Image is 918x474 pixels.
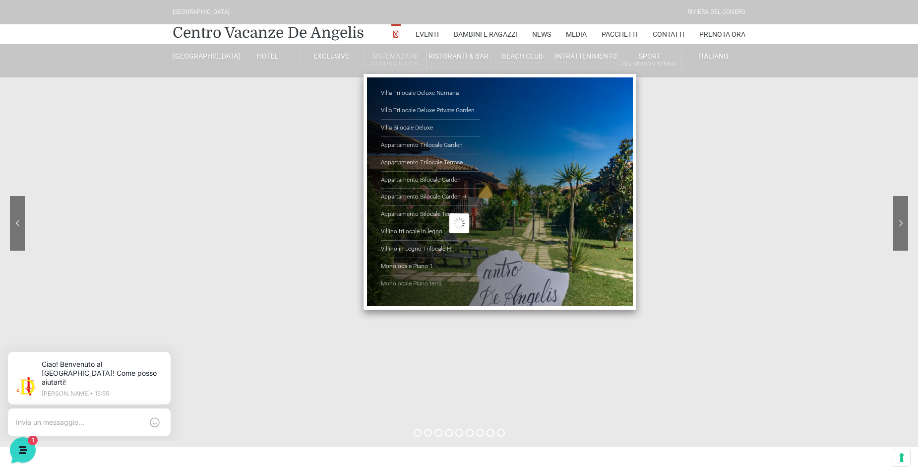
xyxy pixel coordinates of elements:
span: Le tue conversazioni [16,79,84,87]
a: Apri Centro Assistenza [106,165,183,173]
button: Le tue preferenze relative al consenso per le tecnologie di tracciamento [893,449,910,466]
img: light [16,96,36,116]
h2: Ciao da De Angelis Resort 👋 [8,8,167,40]
a: Appartamento Trilocale Terrace [381,154,480,172]
a: Appartamento Bilocale Garden H [381,189,480,206]
div: Riviera Del Conero [687,7,745,17]
input: Cerca un articolo... [22,186,162,196]
p: [DATE] [163,95,183,104]
a: Prenota Ora [699,24,745,44]
a: Media [566,24,587,44]
a: Villino trilocale in legno [381,223,480,241]
a: [DEMOGRAPHIC_DATA] tutto [88,79,183,87]
p: Aiuto [153,333,167,341]
button: Inizia una conversazione [16,125,183,145]
button: Home [8,319,69,341]
p: Ciao! Benvenuto al [GEOGRAPHIC_DATA]! Come posso aiutarti! [42,107,157,117]
small: All Season Tennis [618,60,681,69]
p: Messaggi [86,333,113,341]
span: [PERSON_NAME] [42,95,157,105]
span: 1 [173,107,183,117]
p: Home [30,333,47,341]
a: Exclusive [300,52,364,61]
a: Monolocale Piano 1 [381,258,480,275]
a: Bambini e Ragazzi [454,24,517,44]
a: [PERSON_NAME]Ciao! Benvenuto al [GEOGRAPHIC_DATA]! Come posso aiutarti![DATE]1 [12,91,186,121]
a: Ristoranti & Bar [427,52,490,61]
iframe: Customerly Messenger Launcher [8,435,38,465]
a: Appartamento Bilocale Terrace [381,206,480,223]
span: Inizia una conversazione [64,131,146,139]
small: Rooms & Suites [364,60,427,69]
img: light [22,37,42,57]
div: [GEOGRAPHIC_DATA] [173,7,230,17]
a: Monolocale Piano terra [381,275,480,292]
a: Villa Bilocale Deluxe [381,120,480,137]
p: [PERSON_NAME] • 15:55 [48,51,169,57]
a: Villino in Legno Trilocale H [381,241,480,258]
a: Villa Trilocale Deluxe Private Garden [381,102,480,120]
p: Ciao! Benvenuto al [GEOGRAPHIC_DATA]! Come posso aiutarti! [48,20,169,47]
a: SportAll Season Tennis [618,52,681,70]
span: 1 [99,318,106,325]
a: Hotel [236,52,300,61]
a: Italiano [682,52,745,61]
a: Appartamento Bilocale Garden [381,172,480,189]
a: Eventi [416,24,439,44]
a: Intrattenimento [554,52,618,61]
a: Beach Club [491,52,554,61]
button: 1Messaggi [69,319,130,341]
a: Centro Vacanze De Angelis [173,23,364,43]
p: La nostra missione è rendere la tua esperienza straordinaria! [8,44,167,64]
a: Appartamento Trilocale Garden [381,137,480,154]
a: Pacchetti [602,24,638,44]
span: Trova una risposta [16,165,77,173]
button: Aiuto [129,319,190,341]
a: Contatti [653,24,684,44]
a: Villa Trilocale Deluxe Numana [381,85,480,102]
a: SistemazioniRooms & Suites [364,52,427,70]
a: News [532,24,551,44]
span: Italiano [698,52,729,60]
a: [GEOGRAPHIC_DATA] [173,52,236,61]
